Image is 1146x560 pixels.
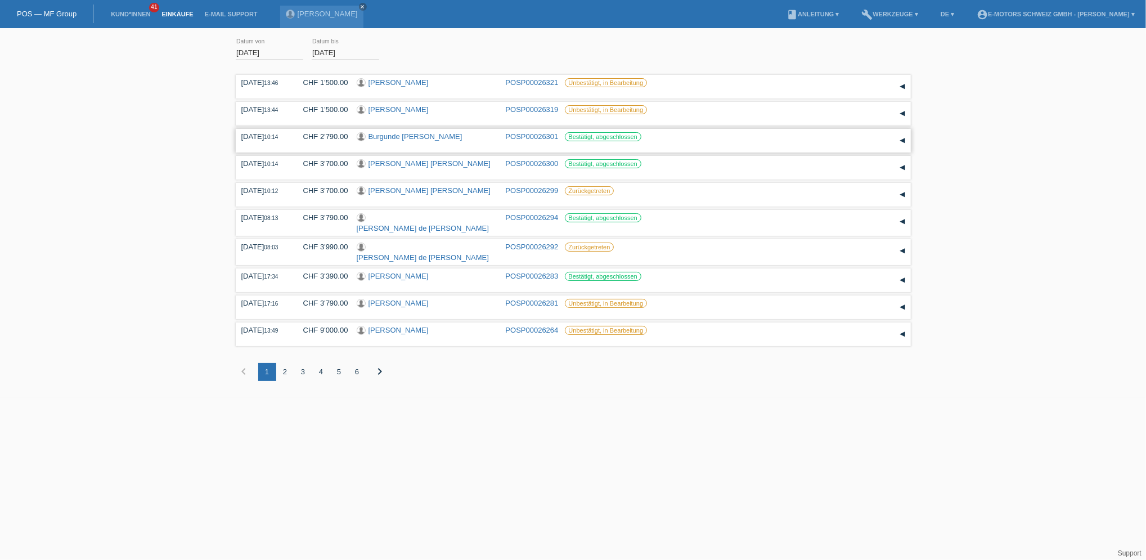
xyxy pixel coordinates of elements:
span: 13:44 [264,107,278,113]
a: POSP00026299 [506,186,559,195]
div: CHF 2'790.00 [295,132,348,141]
div: auf-/zuklappen [894,272,911,289]
span: 08:13 [264,215,278,221]
span: 13:46 [264,80,278,86]
div: CHF 3'700.00 [295,159,348,168]
div: [DATE] [241,272,286,280]
a: POSP00026294 [506,213,559,222]
a: buildWerkzeuge ▾ [856,11,924,17]
div: auf-/zuklappen [894,326,911,343]
div: [DATE] [241,132,286,141]
div: [DATE] [241,186,286,195]
label: Bestätigt, abgeschlossen [565,159,641,168]
label: Unbestätigt, in Bearbeitung [565,326,648,335]
div: auf-/zuklappen [894,105,911,122]
a: POSP00026292 [506,243,559,251]
label: Unbestätigt, in Bearbeitung [565,78,648,87]
a: POSP00026283 [506,272,559,280]
a: close [359,3,367,11]
a: [PERSON_NAME] [PERSON_NAME] [368,186,491,195]
span: 08:03 [264,244,278,250]
div: auf-/zuklappen [894,186,911,203]
i: build [861,9,873,20]
div: auf-/zuklappen [894,213,911,230]
div: [DATE] [241,105,286,114]
div: [DATE] [241,243,286,251]
div: 5 [330,363,348,381]
div: auf-/zuklappen [894,132,911,149]
i: book [787,9,798,20]
i: account_circle [977,9,988,20]
div: CHF 9'000.00 [295,326,348,334]
a: Support [1118,549,1141,557]
div: 3 [294,363,312,381]
a: Einkäufe [156,11,199,17]
span: 17:16 [264,301,278,307]
i: close [360,4,366,10]
a: POSP00026301 [506,132,559,141]
a: POSP00026321 [506,78,559,87]
div: [DATE] [241,326,286,334]
a: [PERSON_NAME] de [PERSON_NAME] [357,224,489,232]
a: Kund*innen [105,11,156,17]
a: [PERSON_NAME] de [PERSON_NAME] [357,253,489,262]
a: POSP00026281 [506,299,559,307]
a: [PERSON_NAME] [368,272,429,280]
a: [PERSON_NAME] [368,105,429,114]
i: chevron_left [237,365,251,378]
a: POS — MF Group [17,10,77,18]
div: 4 [312,363,330,381]
span: 10:12 [264,188,278,194]
a: account_circleE-Motors Schweiz GmbH - [PERSON_NAME] ▾ [971,11,1140,17]
div: auf-/zuklappen [894,159,911,176]
div: auf-/zuklappen [894,78,911,95]
span: 41 [149,3,159,12]
label: Bestätigt, abgeschlossen [565,272,641,281]
div: 2 [276,363,294,381]
label: Unbestätigt, in Bearbeitung [565,105,648,114]
div: [DATE] [241,159,286,168]
div: 1 [258,363,276,381]
span: 13:49 [264,328,278,334]
label: Zurückgetreten [565,186,614,195]
label: Bestätigt, abgeschlossen [565,213,641,222]
div: 6 [348,363,366,381]
div: CHF 3'390.00 [295,272,348,280]
div: CHF 3'790.00 [295,299,348,307]
div: CHF 3'700.00 [295,186,348,195]
a: bookAnleitung ▾ [781,11,844,17]
a: POSP00026300 [506,159,559,168]
a: [PERSON_NAME] [PERSON_NAME] [368,159,491,168]
a: E-Mail Support [199,11,263,17]
div: CHF 1'500.00 [295,105,348,114]
a: DE ▾ [935,11,960,17]
a: POSP00026264 [506,326,559,334]
a: [PERSON_NAME] [368,299,429,307]
div: auf-/zuklappen [894,299,911,316]
a: [PERSON_NAME] [368,78,429,87]
div: [DATE] [241,78,286,87]
div: CHF 3'790.00 [295,213,348,222]
span: 10:14 [264,134,278,140]
a: [PERSON_NAME] [368,326,429,334]
div: CHF 3'990.00 [295,243,348,251]
span: 10:14 [264,161,278,167]
i: chevron_right [374,365,387,378]
span: 17:34 [264,274,278,280]
a: POSP00026319 [506,105,559,114]
a: Burgunde [PERSON_NAME] [368,132,462,141]
label: Unbestätigt, in Bearbeitung [565,299,648,308]
div: [DATE] [241,299,286,307]
div: CHF 1'500.00 [295,78,348,87]
div: [DATE] [241,213,286,222]
label: Zurückgetreten [565,243,614,252]
label: Bestätigt, abgeschlossen [565,132,641,141]
a: [PERSON_NAME] [298,10,358,18]
div: auf-/zuklappen [894,243,911,259]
